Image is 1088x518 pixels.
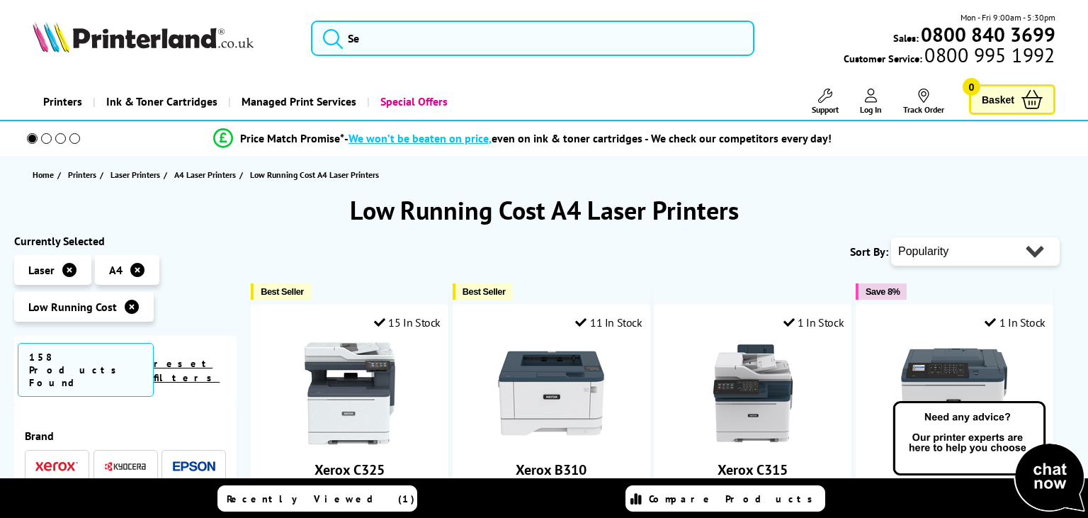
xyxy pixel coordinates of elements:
[28,263,55,277] span: Laser
[625,485,825,512] a: Compare Products
[575,315,642,330] div: 11 In Stock
[903,89,944,115] a: Track Order
[969,84,1055,115] a: Basket 0
[919,28,1055,41] a: 0800 840 3699
[649,492,820,505] span: Compare Products
[106,84,217,120] span: Ink & Toner Cartridges
[963,78,980,96] span: 0
[311,21,754,56] input: Se
[33,167,57,182] a: Home
[35,458,78,475] a: Xerox
[251,283,311,300] button: Best Seller
[498,435,604,449] a: Xerox B310
[68,167,100,182] a: Printers
[700,435,806,449] a: Xerox C315
[154,357,220,384] a: reset filters
[860,104,882,115] span: Log In
[344,131,832,145] div: - even on ink & toner cartridges - We check our competitors every day!
[850,244,888,259] span: Sort By:
[982,90,1014,109] span: Basket
[35,461,78,471] img: Xerox
[227,492,415,505] span: Recently Viewed (1)
[217,485,417,512] a: Recently Viewed (1)
[348,131,492,145] span: We won’t be beaten on price,
[173,458,215,475] a: Epson
[110,167,160,182] span: Laser Printers
[297,435,403,449] a: Xerox C325
[14,193,1074,227] h1: Low Running Cost A4 Laser Printers
[104,458,147,475] a: Kyocera
[783,315,844,330] div: 1 In Stock
[240,131,344,145] span: Price Match Promise*
[174,167,236,182] span: A4 Laser Printers
[93,84,228,120] a: Ink & Toner Cartridges
[856,283,907,300] button: Save 8%
[7,126,1038,151] li: modal_Promise
[901,340,1007,446] img: Xerox C310
[985,315,1045,330] div: 1 In Stock
[104,461,147,472] img: Kyocera
[860,89,882,115] a: Log In
[890,399,1088,515] img: Open Live Chat window
[110,167,164,182] a: Laser Printers
[844,48,1055,65] span: Customer Service:
[14,234,237,248] div: Currently Selected
[314,461,385,479] a: Xerox C325
[173,461,215,472] img: Epson
[960,11,1055,24] span: Mon - Fri 9:00am - 5:30pm
[367,84,458,120] a: Special Offers
[498,340,604,446] img: Xerox B310
[174,167,239,182] a: A4 Laser Printers
[33,21,254,52] img: Printerland Logo
[228,84,367,120] a: Managed Print Services
[28,300,117,314] span: Low Running Cost
[25,429,226,443] div: Brand
[18,343,154,397] span: 158 Products Found
[68,167,96,182] span: Printers
[250,169,379,180] span: Low Running Cost A4 Laser Printers
[516,461,586,479] a: Xerox B310
[374,315,441,330] div: 15 In Stock
[700,340,806,446] img: Xerox C315
[33,84,93,120] a: Printers
[718,461,788,479] a: Xerox C315
[453,283,513,300] button: Best Seller
[812,89,839,115] a: Support
[109,263,123,277] span: A4
[921,21,1055,47] b: 0800 840 3699
[922,48,1055,62] span: 0800 995 1992
[866,286,900,297] span: Save 8%
[33,21,293,55] a: Printerland Logo
[463,286,506,297] span: Best Seller
[812,104,839,115] span: Support
[297,340,403,446] img: Xerox C325
[893,31,919,45] span: Sales:
[261,286,304,297] span: Best Seller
